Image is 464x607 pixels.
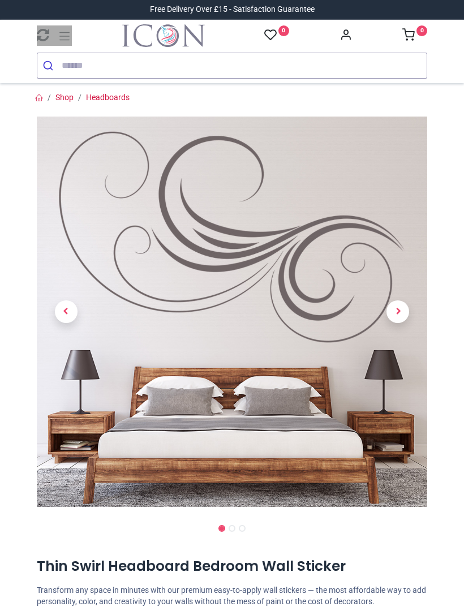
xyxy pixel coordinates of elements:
a: Account Info [340,32,352,41]
h1: Thin Swirl Headboard Bedroom Wall Sticker [37,557,427,576]
sup: 0 [278,25,289,36]
sup: 0 [416,25,427,36]
a: Headboards [86,93,130,102]
p: Transform any space in minutes with our premium easy-to-apply wall stickers — the most affordable... [37,585,427,607]
img: Icon Wall Stickers [122,24,205,47]
a: 0 [264,28,289,42]
a: 0 [402,32,427,41]
a: Previous [37,175,96,449]
img: Thin Swirl Headboard Bedroom Wall Sticker [37,117,427,507]
a: Logo of Icon Wall Stickers [122,24,205,47]
a: Next [369,175,428,449]
div: Free Delivery Over £15 - Satisfaction Guarantee [150,4,315,15]
span: Next [386,300,409,323]
span: Previous [55,300,78,323]
button: Submit [37,53,62,78]
a: Shop [55,93,74,102]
